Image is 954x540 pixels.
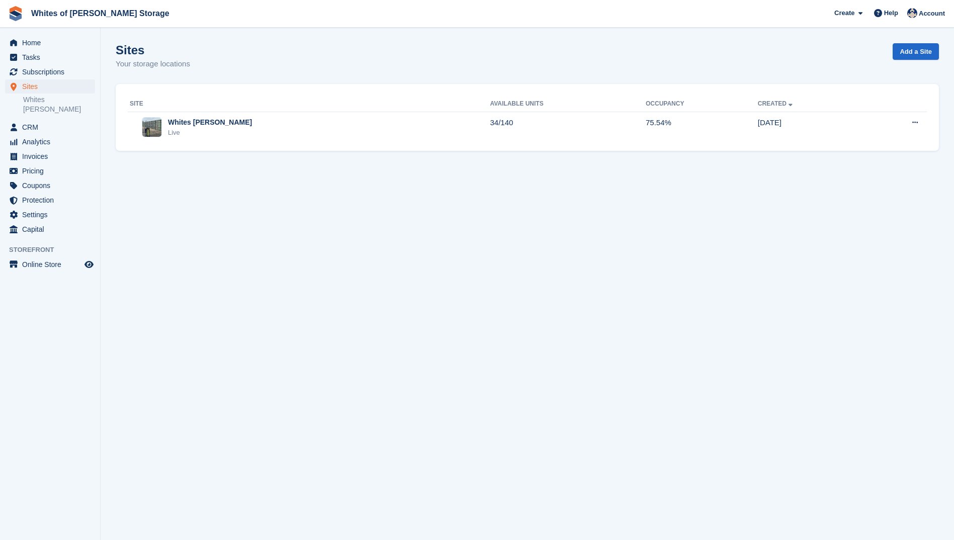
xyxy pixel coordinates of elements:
[9,245,100,255] span: Storefront
[884,8,898,18] span: Help
[22,164,82,178] span: Pricing
[22,120,82,134] span: CRM
[22,178,82,193] span: Coupons
[27,5,174,22] a: Whites of [PERSON_NAME] Storage
[22,149,82,163] span: Invoices
[23,95,95,114] a: Whites [PERSON_NAME]
[8,6,23,21] img: stora-icon-8386f47178a22dfd0bd8f6a31ec36ba5ce8667c1dd55bd0f319d3a0aa187defe.svg
[168,128,252,138] div: Live
[5,50,95,64] a: menu
[5,120,95,134] a: menu
[22,208,82,222] span: Settings
[893,43,939,60] a: Add a Site
[22,135,82,149] span: Analytics
[646,112,758,143] td: 75.54%
[5,257,95,272] a: menu
[22,79,82,94] span: Sites
[919,9,945,19] span: Account
[5,65,95,79] a: menu
[128,96,490,112] th: Site
[490,112,646,143] td: 34/140
[646,96,758,112] th: Occupancy
[5,135,95,149] a: menu
[5,208,95,222] a: menu
[907,8,917,18] img: Wendy
[5,79,95,94] a: menu
[22,65,82,79] span: Subscriptions
[834,8,854,18] span: Create
[5,222,95,236] a: menu
[5,149,95,163] a: menu
[5,178,95,193] a: menu
[83,258,95,271] a: Preview store
[22,50,82,64] span: Tasks
[116,58,190,70] p: Your storage locations
[490,96,646,112] th: Available Units
[5,36,95,50] a: menu
[5,193,95,207] a: menu
[22,257,82,272] span: Online Store
[758,100,795,107] a: Created
[116,43,190,57] h1: Sites
[22,193,82,207] span: Protection
[142,117,161,137] img: Image of Whites Earls Barton site
[5,164,95,178] a: menu
[22,36,82,50] span: Home
[168,117,252,128] div: Whites [PERSON_NAME]
[758,112,865,143] td: [DATE]
[22,222,82,236] span: Capital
